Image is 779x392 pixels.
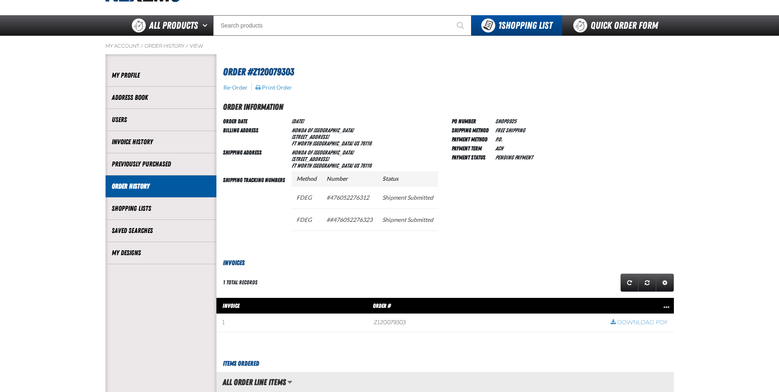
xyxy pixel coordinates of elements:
[377,186,438,208] td: Shipment Submitted
[112,137,210,147] a: Invoice History
[620,274,639,292] a: Refresh grid action
[213,15,471,36] input: Search
[292,134,329,140] span: [STREET_ADDRESS]
[223,116,288,125] td: Order Date
[562,15,673,36] a: Quick Order Form
[451,15,471,36] button: Start Searching
[223,279,257,286] div: 1 total records
[368,314,604,332] td: Z120079303
[605,297,674,314] th: Row actions
[452,134,492,143] td: Payment Method
[216,258,674,268] h3: Invoices
[223,148,288,170] td: Shipping Address
[223,125,288,148] td: Billing Address
[495,136,502,143] span: P.O.
[112,226,210,235] a: Saved Searches
[638,274,656,292] a: Reset grid action
[495,145,503,152] span: ACH
[471,15,562,36] button: You have 1 Shopping List. Open to view details
[112,248,210,258] a: My Designs
[452,152,492,161] td: Payment Status
[223,302,239,309] span: Invoice
[223,101,674,113] h2: Order Information
[377,208,438,231] td: Shipment Submitted
[377,171,438,187] th: Status
[495,118,516,125] span: SHOP0925
[200,15,213,36] button: Open All Products pages
[112,93,210,102] a: Address Book
[186,43,188,49] span: /
[145,43,184,49] a: Order History
[292,162,311,169] span: FT WORTH
[452,125,492,134] td: Shipping Method
[292,118,303,125] span: [DATE]
[354,162,359,169] span: US
[498,20,552,31] span: Shopping List
[190,43,203,49] a: View
[112,182,210,191] a: Order History
[112,115,210,125] a: Users
[216,314,368,332] td: 1
[223,170,288,245] td: Shipping Tracking Numbers
[452,116,492,125] td: PO Number
[106,43,674,49] nav: Breadcrumbs
[292,208,322,231] td: FDEG
[149,18,198,33] span: All Products
[322,208,377,231] td: ##476052276323
[292,186,322,208] td: FDEG
[140,43,143,49] span: /
[360,140,371,147] bdo: 76116
[313,162,353,169] span: [GEOGRAPHIC_DATA]
[373,302,391,309] span: Order #
[611,319,668,327] a: Download PDF row action
[292,156,329,162] span: [STREET_ADDRESS]
[106,43,139,49] a: My Account
[495,127,525,134] span: Free Shipping
[656,274,674,292] a: Expand or Collapse Grid Settings
[292,171,322,187] th: Method
[354,140,359,147] span: US
[322,171,377,187] th: Number
[292,149,354,156] span: Honda of [GEOGRAPHIC_DATA]
[223,84,248,91] button: Re-Order
[495,154,533,161] span: Pending payment
[498,20,501,31] strong: 1
[112,204,210,213] a: Shopping Lists
[223,66,294,78] span: Order #Z120079303
[112,71,210,80] a: My Profile
[216,359,674,369] h3: Items Ordered
[452,143,492,152] td: Payment Term
[322,186,377,208] td: #476052276312
[287,375,292,389] button: Manage grid views. Current view is All Order Line Items
[292,140,311,147] span: FT WORTH
[292,127,354,134] span: Honda of [GEOGRAPHIC_DATA]
[255,84,292,91] button: Print Order
[112,159,210,169] a: Previously Purchased
[313,140,353,147] span: [GEOGRAPHIC_DATA]
[216,378,286,387] h2: All Order Line Items
[360,162,371,169] bdo: 76116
